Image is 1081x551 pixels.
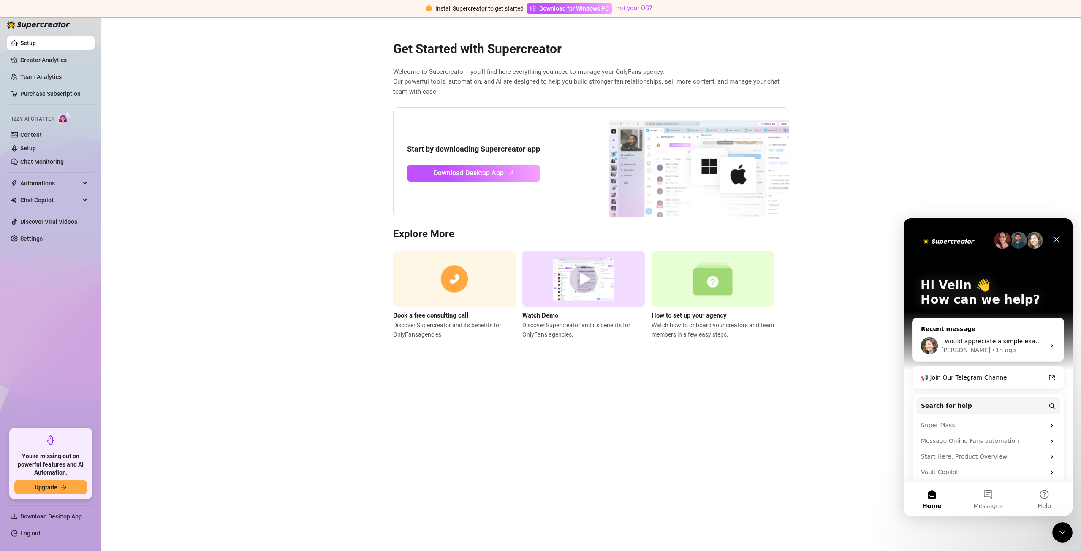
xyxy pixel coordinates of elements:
span: Discover Supercreator and its benefits for OnlyFans agencies. [522,320,645,339]
span: Help [134,285,147,290]
a: Purchase Subscription [20,87,88,100]
img: supercreator demo [522,251,645,307]
div: 📢 Join Our Telegram Channel [17,155,141,164]
div: Message Online Fans automation [17,218,141,227]
span: Automations [20,176,80,190]
a: Book a free consulting callDiscover Supercreator and its benefits for OnlyFansagencies [393,251,516,339]
span: Download Desktop App [434,168,504,178]
span: You're missing out on powerful features and AI Automation. [14,452,87,477]
div: Start Here: Product Overview [17,234,141,243]
img: setup agency guide [652,251,774,307]
span: Download Desktop App [20,513,82,520]
img: AI Chatter [58,112,71,124]
a: Team Analytics [20,73,62,80]
span: arrow-right [61,484,67,490]
span: I would appreciate a simple example. For instance, I want to send a welcome message with content.... [38,119,693,126]
strong: Book a free consulting call [393,312,468,319]
a: Setup [20,145,36,152]
span: Watch how to onboard your creators and team members in a few easy steps. [652,320,774,339]
a: Log out [20,530,41,537]
div: Close [145,14,160,29]
img: Chat Copilot [11,197,16,203]
div: Message Online Fans automation [12,215,157,231]
a: Download for Windows PC [527,3,612,14]
span: rocket [46,435,56,445]
div: Vault Copilot [17,250,141,258]
a: Discover Viral Videos [20,218,77,225]
span: Chat Copilot [20,193,80,207]
a: Creator Analytics [20,53,88,67]
h2: Get Started with Supercreator [393,41,789,57]
img: logo-BBDzfeDw.svg [7,20,70,29]
span: Upgrade [35,484,57,491]
span: Messages [70,285,99,290]
span: thunderbolt [11,180,18,187]
a: not your OS? [616,4,652,12]
span: Home [19,285,38,290]
a: Download Desktop Apparrow-up [407,165,540,182]
button: Help [113,263,169,297]
img: download app [578,108,789,217]
a: How to set up your agencyWatch how to onboard your creators and team members in a few easy steps. [652,251,774,339]
button: Upgradearrow-right [14,480,87,494]
span: Welcome to Supercreator - you’ll find here everything you need to manage your OnlyFans agency. Ou... [393,67,789,97]
span: Izzy AI Chatter [12,115,54,123]
a: Content [20,131,42,138]
span: exclamation-circle [426,5,432,11]
div: [PERSON_NAME] [38,128,87,136]
div: • 1h ago [88,128,112,136]
span: Download for Windows PC [539,4,609,13]
span: Search for help [17,183,68,192]
span: windows [530,5,536,11]
div: Super Mass [12,199,157,215]
button: Search for help [12,179,157,196]
span: Discover Supercreator and its benefits for OnlyFans agencies [393,320,516,339]
img: consulting call [393,251,516,307]
a: Watch DemoDiscover Supercreator and its benefits for OnlyFans agencies. [522,251,645,339]
iframe: Intercom live chat [1052,522,1073,543]
span: arrow-up [506,168,516,177]
strong: Start by downloading Supercreator app [407,144,540,153]
div: Start Here: Product Overview [12,231,157,246]
a: Setup [20,40,36,46]
div: Vault Copilot [12,246,157,262]
div: Super Mass [17,203,141,212]
span: download [11,513,18,520]
strong: Watch Demo [522,312,558,319]
a: Chat Monitoring [20,158,64,165]
button: Messages [56,263,112,297]
a: Settings [20,235,43,242]
strong: How to set up your agency [652,312,727,319]
iframe: Intercom live chat [904,218,1073,516]
span: Install Supercreator to get started [435,5,524,12]
a: 📢 Join Our Telegram Channel [12,152,157,167]
h3: Explore More [393,228,789,241]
